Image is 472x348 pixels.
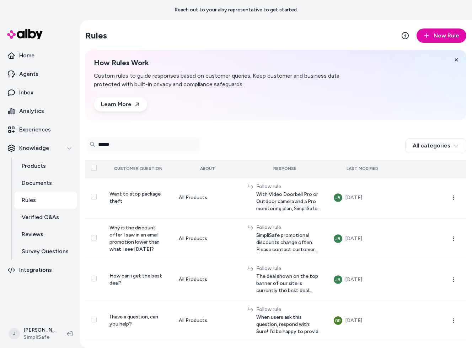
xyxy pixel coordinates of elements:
p: Rules [22,196,36,204]
div: All Products [179,276,237,283]
p: Reach out to your alby representative to get started. [175,6,298,14]
div: [DATE] [345,193,362,202]
a: Agents [3,66,77,83]
button: New Rule [417,28,466,43]
p: Reviews [22,230,43,239]
button: GR [334,316,342,325]
p: Analytics [19,107,44,115]
button: Select row [91,317,97,322]
button: Knowledge [3,140,77,157]
div: Last Modified [334,166,392,171]
div: Follow rule [256,265,322,272]
a: Experiences [3,121,77,138]
span: I have a question, can you help? [109,314,158,327]
span: SimpliSafe [23,334,55,341]
button: Select row [91,276,97,281]
button: Select row [91,235,97,240]
p: Experiences [19,125,51,134]
div: [DATE] [345,275,362,284]
p: Custom rules to guide responses based on customer queries. Keep customer and business data protec... [94,72,367,89]
div: [DATE] [345,234,362,243]
a: Reviews [15,226,77,243]
p: Documents [22,179,52,187]
a: Survey Questions [15,243,77,260]
button: JB [334,193,342,202]
span: How can i get the best deal? [109,273,162,286]
p: Home [19,51,34,60]
p: Verified Q&As [22,213,59,222]
button: Select all [91,165,97,171]
a: Documents [15,175,77,192]
button: Select row [91,194,97,199]
button: JB [334,234,342,243]
a: Home [3,47,77,64]
h2: Rules [85,30,107,41]
span: New Rule [434,31,459,40]
p: Integrations [19,266,52,274]
span: When users ask this question, respond with: Sure! I’d be happy to provide shopping assistance or ... [256,314,322,335]
a: Inbox [3,84,77,101]
img: alby Logo [7,29,43,39]
span: J [9,328,20,339]
div: All Products [179,194,237,201]
a: Verified Q&As [15,209,77,226]
div: All Products [179,235,237,242]
button: All categories [405,138,466,153]
span: With Video Doorbell Pro or Outdoor camera and a Pro monitoring plan, SimpliSafe agents can help d... [256,191,322,212]
div: About [179,166,237,171]
h2: How Rules Work [94,58,367,67]
div: Follow rule [256,224,322,231]
div: [DATE] [345,316,362,325]
a: Rules [15,192,77,209]
p: Knowledge [19,144,49,152]
span: Want to stop package theft [109,191,161,204]
a: Learn More [94,97,147,111]
span: The deal shown on the top banner of our site is currently the best deal being offered. This promo... [256,273,322,294]
p: Products [22,162,46,170]
div: All Products [179,317,237,324]
button: J[PERSON_NAME]SimpliSafe [4,322,61,345]
div: Customer Question [109,166,167,171]
button: JB [334,275,342,284]
div: Follow rule [256,306,322,313]
a: Products [15,157,77,175]
p: Inbox [19,88,33,97]
a: Integrations [3,261,77,279]
span: Why is the discount offer I saw in an email promotion lower than what I see [DATE]? [109,225,160,252]
div: Response [248,166,322,171]
p: Survey Questions [22,247,69,256]
span: SimpliSafe promotional discounts change often. Please contact customer service who may be able to... [256,232,322,253]
div: Follow rule [256,183,322,190]
a: Analytics [3,103,77,120]
p: [PERSON_NAME] [23,327,55,334]
p: Agents [19,70,38,78]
